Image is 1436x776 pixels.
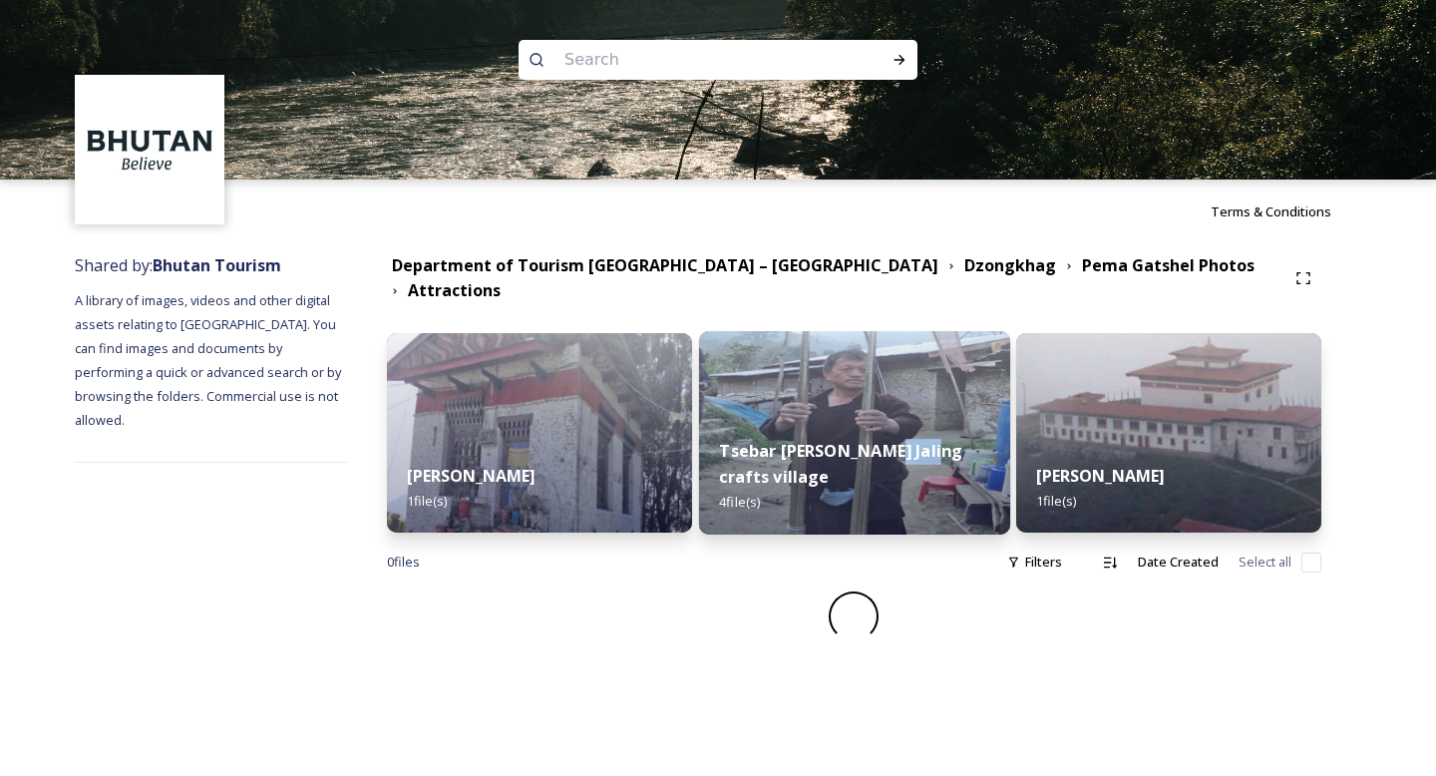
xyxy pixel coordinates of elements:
strong: Department of Tourism [GEOGRAPHIC_DATA] – [GEOGRAPHIC_DATA] [392,254,938,276]
input: Search [554,38,828,82]
img: Untitled-5%283%29.jpg [699,331,1010,535]
span: 1 file(s) [407,492,447,510]
span: 1 file(s) [1036,492,1076,510]
strong: Attractions [408,279,501,301]
img: Yongla%2520Goenpa.jpg [1016,333,1321,533]
strong: Bhutan Tourism [153,254,281,276]
img: Kheri%2520Goenpa.jpg [387,333,692,533]
span: 4 file(s) [719,493,760,511]
div: Date Created [1128,543,1229,582]
span: Terms & Conditions [1211,202,1331,220]
strong: Pema Gatshel Photos [1082,254,1255,276]
div: Filters [997,543,1072,582]
span: Select all [1239,553,1291,572]
span: 0 file s [387,553,420,572]
span: Shared by: [75,254,281,276]
img: BT_Logo_BB_Lockup_CMYK_High%2520Res.jpg [78,78,222,222]
a: Terms & Conditions [1211,199,1361,223]
strong: Dzongkhag [964,254,1056,276]
strong: [PERSON_NAME] [407,465,536,487]
span: A library of images, videos and other digital assets relating to [GEOGRAPHIC_DATA]. You can find ... [75,291,344,429]
strong: Tsebar [PERSON_NAME] Jaling crafts village [719,440,962,488]
strong: [PERSON_NAME] [1036,465,1165,487]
